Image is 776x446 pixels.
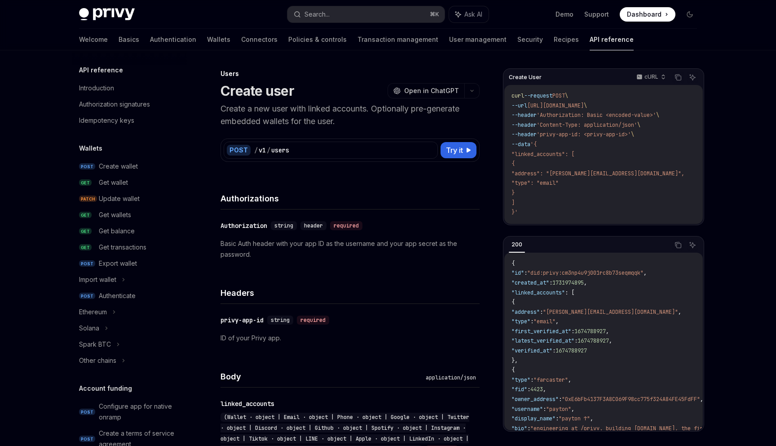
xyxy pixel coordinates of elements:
span: "did:privy:cm3np4u9j001rc8b73seqmqqk" [527,269,644,277]
span: POST [79,293,95,299]
span: "email" [533,318,556,325]
span: Create User [509,74,542,81]
span: POST [79,436,95,442]
span: "address": "[PERSON_NAME][EMAIL_ADDRESS][DOMAIN_NAME]", [511,170,684,177]
a: Welcome [79,29,108,50]
div: Users [220,69,480,78]
span: 1674788927 [574,328,606,335]
span: }, [511,357,518,364]
div: Export wallet [99,258,137,269]
button: Search...⌘K [287,6,445,22]
span: 4423 [530,386,543,393]
span: "display_name" [511,415,556,422]
span: POST [79,163,95,170]
span: "bio" [511,425,527,432]
a: Transaction management [357,29,438,50]
a: Idempotency keys [72,112,187,129]
a: Recipes [554,29,579,50]
span: "owner_address" [511,396,559,403]
div: linked_accounts [220,399,274,408]
span: curl [511,92,524,99]
a: Security [517,29,543,50]
p: Create a new user with linked accounts. Optionally pre-generate embedded wallets for the user. [220,103,480,128]
span: : [530,318,533,325]
div: required [297,316,329,325]
div: Other chains [79,355,116,366]
span: : [552,347,556,354]
span: GET [79,179,92,186]
div: application/json [422,373,480,382]
div: Get wallet [99,177,128,188]
span: string [271,317,290,324]
span: GET [79,212,92,219]
a: GETGet transactions [72,239,187,255]
span: header [304,222,323,229]
span: "created_at" [511,279,549,286]
button: Copy the contents from the code block [672,71,684,83]
span: POST [79,409,95,415]
p: cURL [644,73,658,80]
button: Copy the contents from the code block [672,239,684,251]
span: "linked_accounts" [511,289,565,296]
div: Get wallets [99,210,131,220]
span: : [549,279,552,286]
div: Introduction [79,83,114,94]
a: GETGet wallet [72,174,187,191]
a: Support [584,10,609,19]
span: "address" [511,308,540,316]
span: "linked_accounts": [ [511,151,574,158]
a: POSTAuthenticate [72,288,187,304]
span: : [527,386,530,393]
span: , [606,328,609,335]
div: Solana [79,323,99,334]
span: POST [552,92,565,99]
span: "verified_at" [511,347,552,354]
span: "type" [511,376,530,384]
button: Try it [441,142,476,158]
span: --header [511,121,537,129]
div: required [330,221,362,230]
span: 1674788927 [556,347,587,354]
span: { [511,160,515,167]
button: Ask AI [449,6,489,22]
div: Configure app for native onramp [99,401,181,423]
span: string [274,222,293,229]
span: 'privy-app-id: <privy-app-id>' [537,131,631,138]
span: \ [631,131,634,138]
a: POSTExport wallet [72,255,187,272]
a: Connectors [241,29,278,50]
span: , [571,406,574,413]
span: "id" [511,269,524,277]
span: Try it [446,145,463,156]
span: PATCH [79,196,97,202]
span: GET [79,228,92,235]
span: , [590,415,593,422]
span: , [700,396,703,403]
p: Basic Auth header with your app ID as the username and your app secret as the password. [220,238,480,260]
a: GETGet balance [72,223,187,239]
a: Policies & controls [288,29,347,50]
span: : [556,415,559,422]
img: dark logo [79,8,135,21]
button: Ask AI [687,71,698,83]
a: API reference [590,29,634,50]
span: : [574,337,578,344]
div: / [267,146,270,155]
button: cURL [631,70,670,85]
div: Update wallet [99,193,140,204]
span: 1674788927 [578,337,609,344]
span: : [543,406,546,413]
span: ] [511,199,515,206]
a: Introduction [72,80,187,96]
span: }' [511,209,518,216]
a: User management [449,29,507,50]
span: "fid" [511,386,527,393]
span: --header [511,131,537,138]
span: "first_verified_at" [511,328,571,335]
span: \ [656,111,659,119]
div: Spark BTC [79,339,111,350]
p: ID of your Privy app. [220,333,480,343]
span: --data [511,141,530,148]
button: Ask AI [687,239,698,251]
span: Dashboard [627,10,661,19]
